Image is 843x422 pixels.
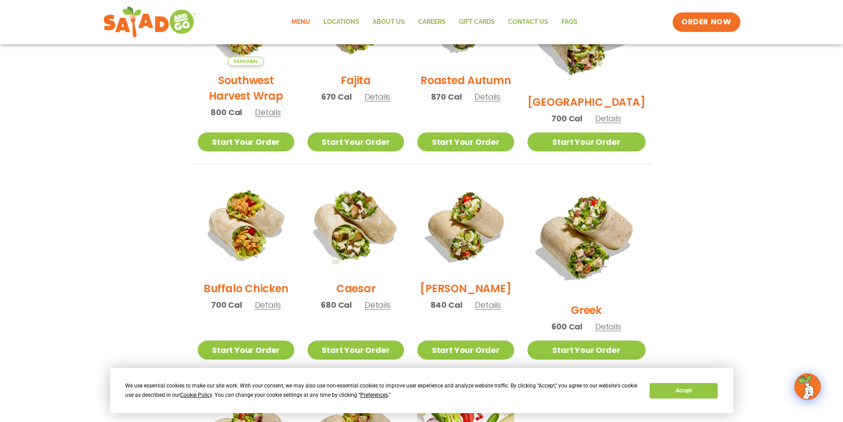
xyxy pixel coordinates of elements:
a: Start Your Order [308,132,404,151]
img: Product photo for Caesar Wrap [299,169,412,283]
span: 840 Cal [431,299,462,311]
span: Cookie Policy [180,392,212,398]
a: Start Your Order [198,132,294,151]
a: Contact Us [501,12,555,32]
span: Seasonal [228,57,264,66]
h2: Greek [571,302,602,318]
div: We use essential cookies to make our site work. With your consent, we may also use non-essential ... [125,381,639,400]
h2: [PERSON_NAME] [420,281,511,296]
img: new-SAG-logo-768×292 [103,4,196,40]
span: Details [595,113,621,124]
a: FAQs [555,12,584,32]
img: Product photo for Greek Wrap [527,178,646,296]
a: About Us [366,12,412,32]
span: Details [475,299,501,310]
a: Start Your Order [527,132,646,151]
span: 800 Cal [211,106,242,118]
span: Preferences [360,392,388,398]
a: Start Your Order [417,341,514,360]
a: Start Your Order [198,341,294,360]
a: Start Your Order [527,341,646,360]
a: ORDER NOW [673,12,740,32]
h2: Caesar [336,281,376,296]
img: Product photo for Cobb Wrap [417,178,514,274]
span: 870 Cal [431,91,462,103]
div: Cookie Consent Prompt [110,368,733,413]
h2: [GEOGRAPHIC_DATA] [527,94,646,110]
img: wpChatIcon [795,374,820,399]
img: Product photo for Buffalo Chicken Wrap [198,178,294,274]
span: ORDER NOW [681,17,731,27]
span: 700 Cal [211,299,242,311]
a: GIFT CARDS [452,12,501,32]
span: Details [255,299,281,310]
span: 600 Cal [551,321,582,333]
h2: Fajita [341,73,371,88]
nav: Menu [285,12,584,32]
span: Details [365,299,391,310]
h2: Southwest Harvest Wrap [198,73,294,104]
span: Details [365,91,391,102]
span: Details [595,321,621,332]
span: Details [474,91,500,102]
a: Locations [317,12,366,32]
h2: Roasted Autumn [420,73,511,88]
h2: Buffalo Chicken [204,281,288,296]
a: Careers [412,12,452,32]
a: Start Your Order [417,132,514,151]
span: 700 Cal [551,112,582,124]
span: 680 Cal [321,299,352,311]
a: Menu [285,12,317,32]
a: Start Your Order [308,341,404,360]
span: Details [255,107,281,118]
button: Accept [650,383,718,399]
span: 670 Cal [321,91,352,103]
